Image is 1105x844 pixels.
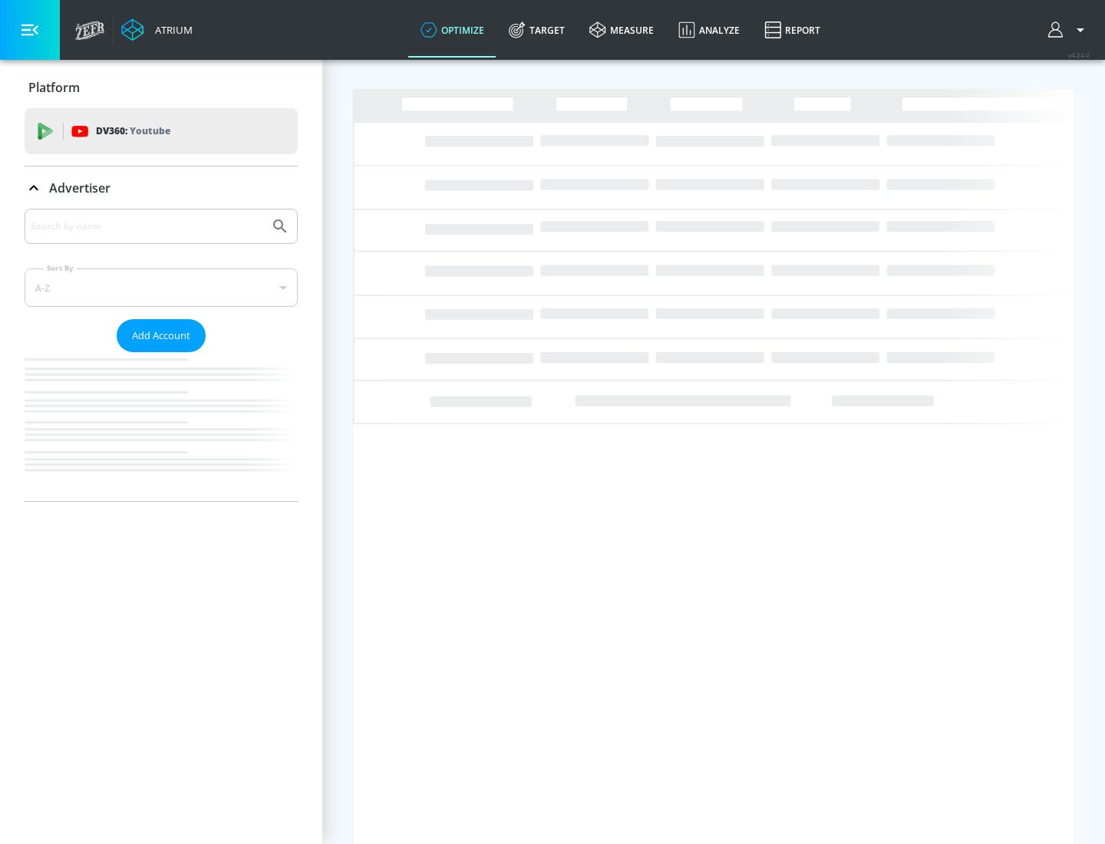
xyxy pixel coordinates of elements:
[121,18,193,41] a: Atrium
[31,216,263,236] input: Search by name
[408,2,496,58] a: optimize
[130,123,170,139] p: Youtube
[149,23,193,37] div: Atrium
[1068,51,1090,59] span: v 4.24.0
[25,66,298,109] div: Platform
[25,108,298,154] div: DV360: Youtube
[25,352,298,501] nav: list of Advertiser
[96,123,170,140] p: DV360:
[117,319,206,352] button: Add Account
[752,2,833,58] a: Report
[132,327,190,345] span: Add Account
[25,269,298,307] div: A-Z
[25,166,298,209] div: Advertiser
[577,2,666,58] a: measure
[44,263,77,273] label: Sort By
[49,180,110,196] p: Advertiser
[28,79,80,96] p: Platform
[496,2,577,58] a: Target
[25,209,298,501] div: Advertiser
[666,2,752,58] a: Analyze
